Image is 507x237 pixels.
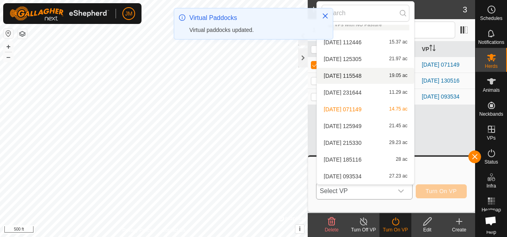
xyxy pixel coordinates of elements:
[328,22,403,27] div: VPs with NO Pasture
[317,135,414,151] li: 2025-06-09 215330
[416,184,467,198] button: Turn On VP
[443,226,475,233] div: Create
[125,10,133,18] span: JM
[162,227,185,234] a: Contact Us
[389,39,407,45] span: 15.37 ac
[480,210,501,231] div: Open chat
[419,41,475,57] th: VP
[486,184,496,188] span: Infra
[317,152,414,168] li: 2025-06-10 185116
[320,10,331,22] button: Close
[189,13,314,23] div: Virtual Paddocks
[324,157,362,162] span: [DATE] 185116
[348,226,379,233] div: Turn Off VP
[324,56,362,62] span: [DATE] 125305
[389,56,407,62] span: 21.97 ac
[295,225,304,233] button: i
[189,26,314,34] div: Virtual paddocks updated.
[389,73,407,79] span: 19.05 ac
[18,29,27,39] button: Map Layers
[483,88,500,93] span: Animals
[422,77,460,84] a: [DATE] 130516
[325,227,339,233] span: Delete
[4,52,13,62] button: –
[485,64,497,69] span: Herds
[317,118,414,134] li: 2025-06-09 125949
[486,230,496,235] span: Help
[322,5,409,22] input: Search
[324,39,362,45] span: [DATE] 112446
[317,34,414,50] li: 2025-01-14 112446
[324,107,362,112] span: [DATE] 071149
[316,183,393,199] span: Select VP
[389,90,407,95] span: 11.29 ac
[324,174,362,179] span: [DATE] 093534
[478,40,504,45] span: Notifications
[299,225,301,232] span: i
[484,160,498,164] span: Status
[396,157,407,162] span: 28 ac
[324,73,362,79] span: [DATE] 115548
[389,140,407,146] span: 29.23 ac
[389,123,407,129] span: 21.45 ac
[379,226,411,233] div: Turn On VP
[389,107,407,112] span: 14.75 ac
[487,136,495,140] span: VPs
[429,46,436,52] p-sorticon: Activate to sort
[317,51,414,67] li: 2025-01-18 125305
[324,90,362,95] span: [DATE] 231644
[411,226,443,233] div: Edit
[4,29,13,38] button: Reset Map
[324,140,362,146] span: [DATE] 215330
[389,174,407,179] span: 27.23 ac
[4,42,13,51] button: +
[422,61,460,68] a: [DATE] 071149
[479,112,503,117] span: Neckbands
[122,227,152,234] a: Privacy Policy
[324,123,362,129] span: [DATE] 125949
[317,101,414,117] li: 2025-06-09 071149
[312,5,463,14] h2: Herds
[480,16,502,21] span: Schedules
[317,85,414,101] li: 2025-06-04 231644
[317,68,414,84] li: 2025-01-28 115548
[426,188,457,194] span: Turn On VP
[463,4,467,16] span: 3
[422,93,460,100] a: [DATE] 093534
[481,207,501,212] span: Heatmap
[317,168,414,184] li: 2025-06-16 093534
[10,6,109,21] img: Gallagher Logo
[393,183,409,199] div: dropdown trigger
